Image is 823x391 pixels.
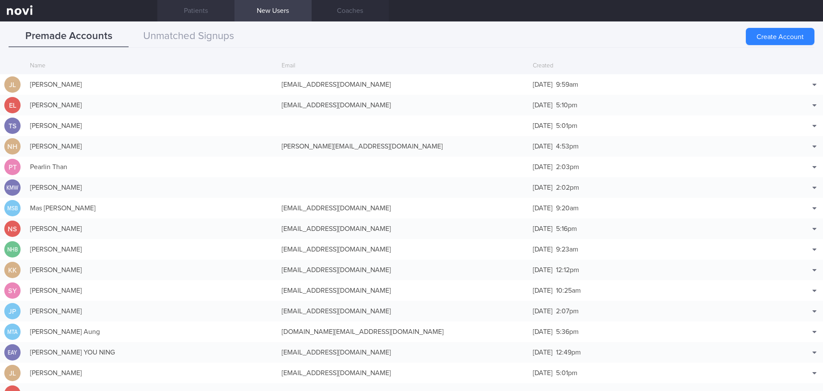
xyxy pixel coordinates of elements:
div: KMW [6,179,19,196]
div: Name [26,58,277,74]
div: [EMAIL_ADDRESS][DOMAIN_NAME] [277,241,529,258]
span: 5:16pm [556,225,577,232]
span: [DATE] [533,122,553,129]
div: Email [277,58,529,74]
span: 10:25am [556,287,581,294]
span: 12:49pm [556,349,581,356]
div: [EMAIL_ADDRESS][DOMAIN_NAME] [277,200,529,217]
span: [DATE] [533,184,553,191]
span: 5:10pm [556,102,577,109]
span: 9:59am [556,81,578,88]
div: Created [529,58,780,74]
div: [PERSON_NAME] [26,364,277,382]
div: NH [4,138,21,155]
div: NS [4,221,21,237]
div: [DOMAIN_NAME][EMAIL_ADDRESS][DOMAIN_NAME] [277,323,529,340]
div: MTA [6,324,19,340]
div: JL [4,365,21,382]
button: Premade Accounts [9,26,129,47]
span: 5:01pm [556,370,577,376]
button: Unmatched Signups [129,26,249,47]
span: 9:20am [556,205,579,212]
span: [DATE] [533,102,553,109]
div: PT [4,159,21,176]
div: [EMAIL_ADDRESS][DOMAIN_NAME] [277,97,529,114]
div: EAY [6,344,19,361]
span: 4:53pm [556,143,579,150]
span: [DATE] [533,164,553,170]
span: 5:36pm [556,328,579,335]
div: SY [4,282,21,299]
span: 2:02pm [556,184,579,191]
div: [PERSON_NAME] [26,303,277,320]
span: 2:07pm [556,308,579,315]
div: [PERSON_NAME][EMAIL_ADDRESS][DOMAIN_NAME] [277,138,529,155]
div: [EMAIL_ADDRESS][DOMAIN_NAME] [277,220,529,237]
span: 9:23am [556,246,578,253]
div: [PERSON_NAME] [26,261,277,279]
div: NHB [6,241,19,258]
div: [EMAIL_ADDRESS][DOMAIN_NAME] [277,282,529,299]
span: [DATE] [533,205,553,212]
div: [PERSON_NAME] [26,220,277,237]
span: [DATE] [533,246,553,253]
div: Mas [PERSON_NAME] [26,200,277,217]
div: [PERSON_NAME] [26,179,277,196]
div: TS [4,118,21,134]
div: [EMAIL_ADDRESS][DOMAIN_NAME] [277,364,529,382]
div: [EMAIL_ADDRESS][DOMAIN_NAME] [277,76,529,93]
span: [DATE] [533,287,553,294]
div: JL [4,76,21,93]
span: [DATE] [533,267,553,273]
div: [PERSON_NAME] Aung [26,323,277,340]
span: [DATE] [533,349,553,356]
span: 12:12pm [556,267,579,273]
div: MSB [6,200,19,217]
span: [DATE] [533,308,553,315]
div: JP [4,303,21,320]
span: [DATE] [533,370,553,376]
div: [PERSON_NAME] [26,76,277,93]
div: [EMAIL_ADDRESS][DOMAIN_NAME] [277,261,529,279]
button: Create Account [746,28,814,45]
span: [DATE] [533,328,553,335]
span: [DATE] [533,81,553,88]
span: [DATE] [533,143,553,150]
div: KK [4,262,21,279]
span: 5:01pm [556,122,577,129]
div: [PERSON_NAME] [26,117,277,134]
div: [PERSON_NAME] [26,282,277,299]
span: [DATE] [533,225,553,232]
div: Pearlin Than [26,158,277,176]
div: [PERSON_NAME] [26,241,277,258]
div: [PERSON_NAME] YOU NING [26,344,277,361]
div: [PERSON_NAME] [26,138,277,155]
div: [PERSON_NAME] [26,97,277,114]
span: 2:03pm [556,164,579,170]
div: [EMAIL_ADDRESS][DOMAIN_NAME] [277,303,529,320]
div: EL [4,97,21,114]
div: [EMAIL_ADDRESS][DOMAIN_NAME] [277,344,529,361]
